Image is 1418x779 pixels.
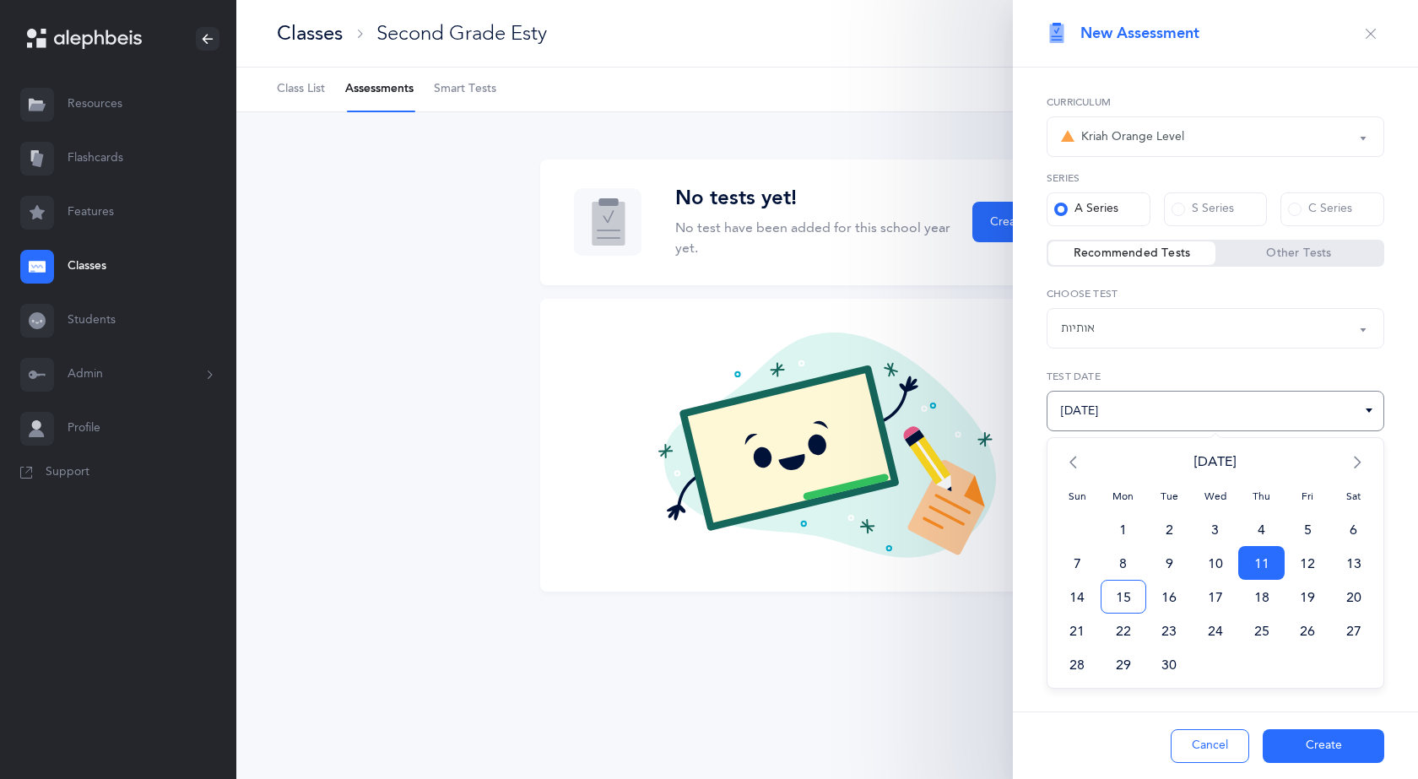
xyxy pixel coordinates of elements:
h3: No tests yet! [675,187,952,211]
span: 23 [1146,614,1193,647]
span: 5 [1285,512,1331,546]
span: 27 [1330,614,1377,647]
span: 12 [1285,546,1331,580]
span: 4 [1238,512,1285,546]
span: 10 [1193,546,1239,580]
button: Create [1263,729,1384,763]
span: Sun [1054,479,1101,512]
span: Sat [1330,479,1377,512]
label: Other Tests [1215,245,1383,262]
span: 30 [1146,647,1193,681]
div: Kriah Orange Level [1061,127,1184,147]
span: 17 [1193,580,1239,614]
button: Create a Test [972,202,1080,242]
span: Thu [1238,479,1285,512]
span: Smart Tests [434,81,496,98]
span: 22 [1101,614,1147,647]
div: S Series [1172,201,1234,218]
span: 1 [1101,512,1147,546]
span: 6 [1330,512,1377,546]
span: 3 [1193,512,1239,546]
span: 25 [1238,614,1285,647]
span: 8 [1101,546,1147,580]
div: Classes [277,19,343,47]
button: Kriah Orange Level [1047,116,1384,157]
span: Tue [1146,479,1193,512]
span: [DATE] [1101,445,1331,479]
p: No test have been added for this school year yet. [675,218,952,258]
button: Cancel [1171,729,1249,763]
span: 28 [1054,647,1101,681]
div: A Series [1054,201,1118,218]
label: Series [1047,170,1384,186]
span: Class List [277,81,325,98]
label: Curriculum [1047,95,1384,110]
span: 20 [1330,580,1377,614]
label: Recommended Tests [1048,245,1215,262]
span: Mon [1101,479,1147,512]
span: > [1330,445,1377,479]
span: 18 [1238,580,1285,614]
div: C Series [1288,201,1352,218]
span: 15 [1101,580,1147,614]
span: 11 [1238,546,1285,580]
span: 13 [1330,546,1377,580]
span: 16 [1146,580,1193,614]
span: Fri [1285,479,1331,512]
span: New Assessment [1080,23,1199,44]
span: 19 [1285,580,1331,614]
span: Wed [1193,479,1239,512]
span: 7 [1054,546,1101,580]
span: 26 [1285,614,1331,647]
label: Test date [1047,369,1384,384]
span: 29 [1101,647,1147,681]
span: 14 [1054,580,1101,614]
span: 2 [1146,512,1193,546]
div: אותיות [1061,320,1095,338]
input: 03/04/2024 [1047,391,1384,431]
span: 9 [1146,546,1193,580]
span: 24 [1193,614,1239,647]
div: Second Grade Esty [376,19,547,47]
span: 21 [1054,614,1101,647]
span: Support [46,464,89,481]
label: Choose test [1047,286,1384,301]
span: Create a Test [990,214,1062,231]
span: < [1054,445,1101,479]
button: אותיות [1047,308,1384,349]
